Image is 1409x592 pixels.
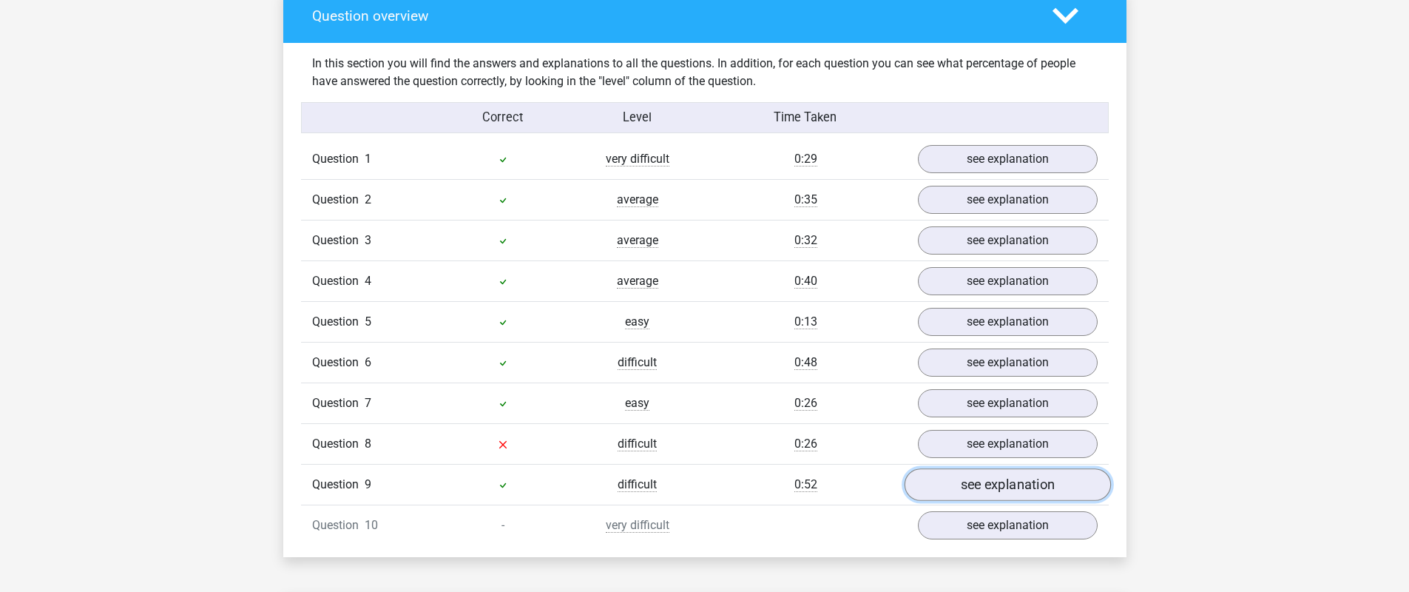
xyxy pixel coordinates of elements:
span: Question [312,232,365,249]
a: see explanation [904,469,1110,502]
span: 5 [365,314,371,329]
a: see explanation [918,226,1098,255]
span: average [617,192,658,207]
span: easy [625,314,649,329]
span: 0:29 [794,152,817,166]
span: 0:13 [794,314,817,329]
span: Question [312,517,365,534]
span: 3 [365,233,371,247]
span: Question [312,435,365,453]
span: very difficult [606,518,669,533]
a: see explanation [918,349,1098,377]
a: see explanation [918,511,1098,539]
span: Question [312,476,365,494]
span: 8 [365,437,371,451]
span: difficult [618,355,657,370]
span: 0:35 [794,192,817,207]
span: very difficult [606,152,669,166]
span: Question [312,313,365,331]
span: 0:32 [794,233,817,248]
span: Question [312,354,365,371]
span: Question [312,272,365,290]
a: see explanation [918,267,1098,295]
span: Question [312,394,365,412]
span: 6 [365,355,371,369]
span: 0:26 [794,396,817,411]
a: see explanation [918,145,1098,173]
span: easy [625,396,649,411]
span: 0:52 [794,477,817,492]
div: - [436,517,570,534]
span: difficult [618,437,657,451]
span: 0:48 [794,355,817,370]
a: see explanation [918,308,1098,336]
span: 0:26 [794,437,817,451]
a: see explanation [918,186,1098,214]
span: 10 [365,518,378,532]
span: Question [312,150,365,168]
span: 7 [365,396,371,410]
div: Time Taken [704,109,906,127]
span: average [617,233,658,248]
div: Correct [436,109,570,127]
span: difficult [618,477,657,492]
span: 4 [365,274,371,288]
span: 2 [365,192,371,206]
a: see explanation [918,389,1098,417]
span: Question [312,191,365,209]
span: 1 [365,152,371,166]
h4: Question overview [312,7,1030,24]
div: Level [570,109,705,127]
span: 0:40 [794,274,817,289]
div: In this section you will find the answers and explanations to all the questions. In addition, for... [301,55,1109,90]
span: 9 [365,477,371,491]
a: see explanation [918,430,1098,458]
span: average [617,274,658,289]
